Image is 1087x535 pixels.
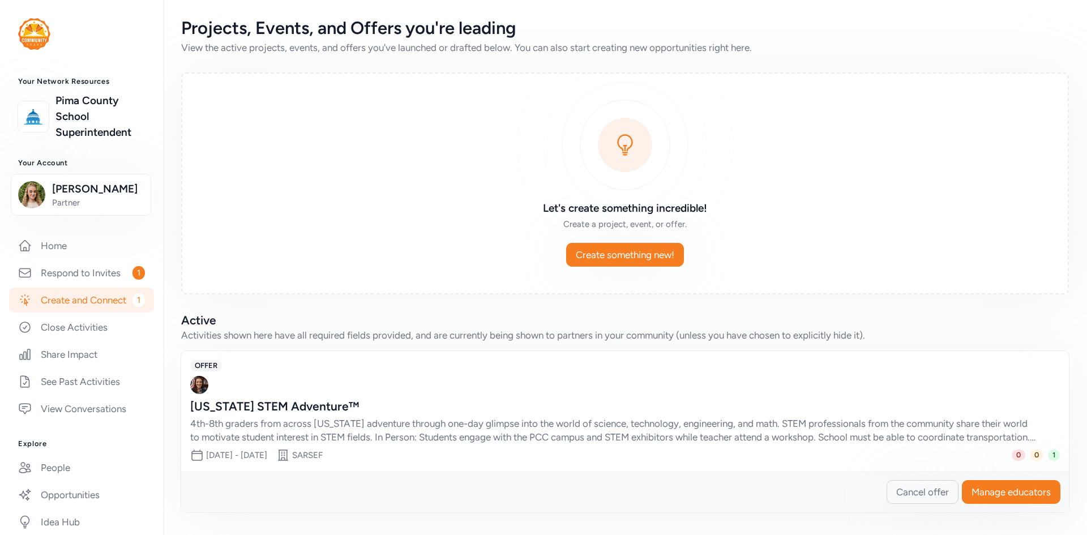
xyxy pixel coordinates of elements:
img: logo [18,18,50,50]
div: [US_STATE] STEM Adventure™ [190,399,1037,414]
div: Projects, Events, and Offers you're leading [181,18,1069,38]
span: Partner [52,197,144,208]
button: [PERSON_NAME]Partner [11,174,151,216]
div: Activities shown here have all required fields provided, and are currently being shown to partner... [181,328,1069,342]
img: Avatar [190,376,208,394]
h3: Explore [18,439,145,448]
h3: Let's create something incredible! [462,200,788,216]
h3: Your Network Resources [18,77,145,86]
div: Create a project, event, or offer. [462,219,788,230]
span: 1 [132,266,145,280]
span: 0 [1030,450,1043,461]
a: People [9,455,154,480]
a: Create and Connect1 [9,288,154,313]
span: 1 [132,293,145,307]
a: Home [9,233,154,258]
a: Share Impact [9,342,154,367]
span: OFFER [190,360,222,371]
span: [PERSON_NAME] [52,181,144,197]
a: View Conversations [9,396,154,421]
div: 4th-8th graders from across [US_STATE] adventure through one-day glimpse into the world of scienc... [190,417,1037,444]
a: Pima County School Superintendent [55,93,145,140]
button: Cancel offer [887,480,958,504]
a: Respond to Invites1 [9,260,154,285]
a: See Past Activities [9,369,154,394]
a: Opportunities [9,482,154,507]
button: Create something new! [566,243,684,267]
span: Manage educators [972,485,1051,499]
span: Create something new! [576,248,674,262]
span: [DATE] - [DATE] [206,450,267,460]
div: View the active projects, events, and offers you've launched or drafted below. You can also start... [181,41,1069,54]
button: Manage educators [962,480,1060,504]
img: logo [21,104,46,129]
a: Idea Hub [9,510,154,534]
span: 0 [1012,450,1025,461]
h3: Your Account [18,159,145,168]
a: Close Activities [9,315,154,340]
div: SARSEF [292,450,323,461]
span: 1 [1048,450,1060,461]
span: Cancel offer [896,485,949,499]
h2: Active [181,313,1069,328]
